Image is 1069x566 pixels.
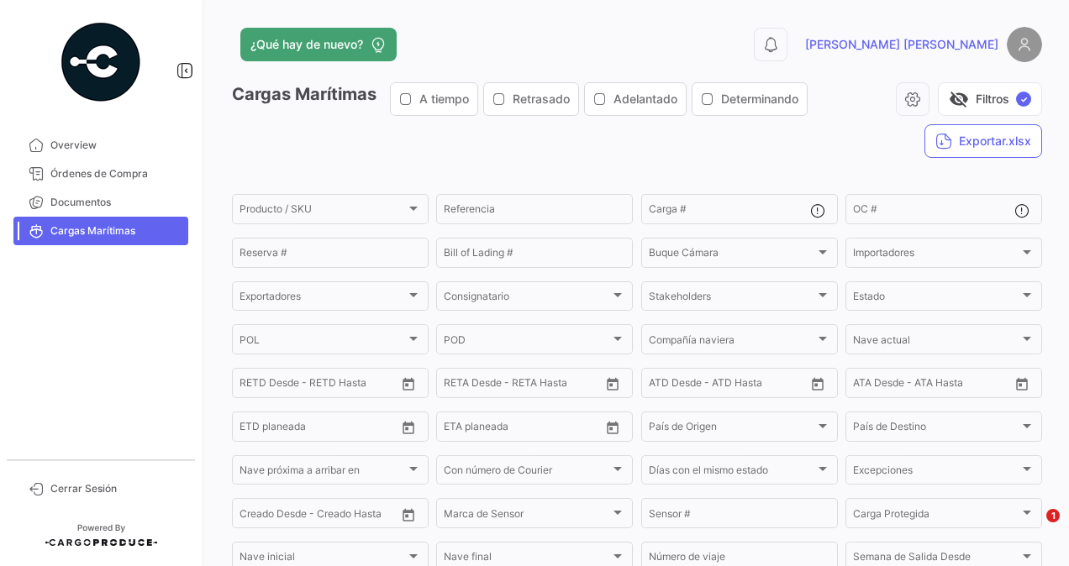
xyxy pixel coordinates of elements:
input: Desde [240,380,270,391]
button: Adelantado [585,83,686,115]
input: ATA Hasta [916,380,991,391]
input: Hasta [282,423,356,435]
span: ✓ [1016,92,1031,107]
span: Compañía naviera [649,336,815,348]
button: ¿Qué hay de nuevo? [240,28,397,61]
span: [PERSON_NAME] [PERSON_NAME] [805,36,998,53]
input: Desde [444,380,474,391]
span: Nave inicial [240,553,406,565]
span: Excepciones [853,467,1019,479]
span: Nave próxima a arribar en [240,467,406,479]
span: POD [444,336,610,348]
button: A tiempo [391,83,477,115]
span: Importadores [853,249,1019,261]
span: 1 [1046,509,1060,522]
span: País de Destino [853,423,1019,435]
span: Adelantado [613,91,677,107]
input: ATD Hasta [714,380,788,391]
span: Retrasado [513,91,570,107]
span: Overview [50,138,182,153]
span: Estado [853,293,1019,305]
span: visibility_off [949,89,969,109]
span: ¿Qué hay de nuevo? [250,36,363,53]
input: Creado Desde [240,511,307,522]
span: Nave actual [853,336,1019,348]
span: Con número de Courier [444,467,610,479]
span: Días con el mismo estado [649,467,815,479]
input: Desde [240,423,270,435]
button: Open calendar [805,371,830,396]
span: Órdenes de Compra [50,166,182,181]
a: Overview [13,131,188,160]
span: Documentos [50,195,182,210]
span: Stakeholders [649,293,815,305]
button: Open calendar [396,371,421,396]
span: Semana de Salida Desde [853,553,1019,565]
span: Producto / SKU [240,206,406,217]
input: Creado Hasta [319,511,393,522]
span: Nave final [444,553,610,565]
a: Cargas Marítimas [13,217,188,245]
span: Buque Cámara [649,249,815,261]
span: Consignatario [444,293,610,305]
input: ATA Desde [853,380,904,391]
button: Open calendar [600,371,625,396]
a: Documentos [13,188,188,217]
button: Open calendar [396,502,421,527]
span: A tiempo [419,91,469,107]
span: Marca de Sensor [444,511,610,522]
input: Desde [444,423,474,435]
button: Open calendar [600,415,625,440]
button: Retrasado [484,83,578,115]
span: Cerrar Sesión [50,481,182,496]
button: Open calendar [1009,371,1035,396]
span: Carga Protegida [853,511,1019,522]
iframe: Intercom live chat [1012,509,1052,549]
button: Determinando [692,83,807,115]
span: POL [240,336,406,348]
button: Exportar.xlsx [924,124,1042,158]
span: País de Origen [649,423,815,435]
input: Hasta [486,380,561,391]
span: Cargas Marítimas [50,223,182,238]
img: powered-by.png [59,20,143,104]
input: ATD Desde [649,380,702,391]
a: Órdenes de Compra [13,160,188,188]
button: visibility_offFiltros✓ [938,82,1042,116]
img: placeholder-user.png [1007,27,1042,62]
span: Exportadores [240,293,406,305]
input: Hasta [486,423,561,435]
h3: Cargas Marítimas [232,82,813,116]
button: Open calendar [396,415,421,440]
span: Determinando [721,91,798,107]
input: Hasta [282,380,356,391]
